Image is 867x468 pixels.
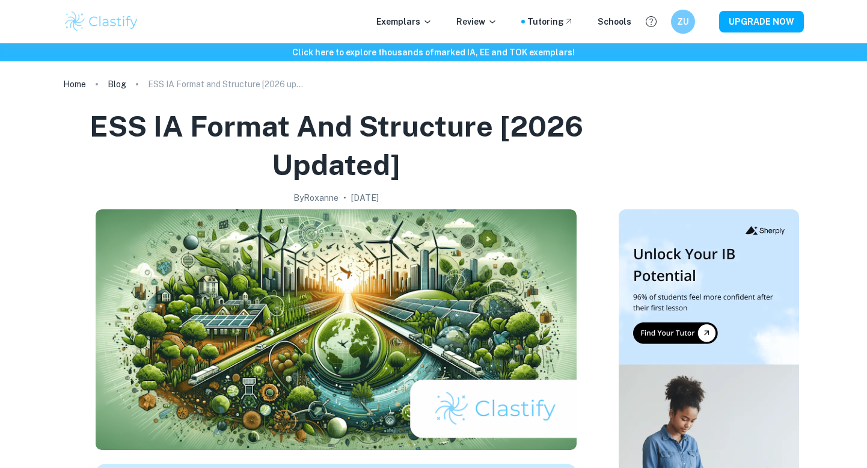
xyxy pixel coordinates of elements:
[676,15,690,28] h6: ZU
[598,15,631,28] a: Schools
[68,107,604,184] h1: ESS IA Format and Structure [2026 updated]
[456,15,497,28] p: Review
[2,46,865,59] h6: Click here to explore thousands of marked IA, EE and TOK exemplars !
[671,10,695,34] button: ZU
[719,11,804,32] button: UPGRADE NOW
[527,15,574,28] a: Tutoring
[96,209,577,450] img: ESS IA Format and Structure [2026 updated] cover image
[63,10,139,34] img: Clastify logo
[641,11,661,32] button: Help and Feedback
[63,76,86,93] a: Home
[108,76,126,93] a: Blog
[343,191,346,205] p: •
[293,191,339,205] h2: By Roxanne
[376,15,432,28] p: Exemplars
[351,191,379,205] h2: [DATE]
[148,78,304,91] p: ESS IA Format and Structure [2026 updated]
